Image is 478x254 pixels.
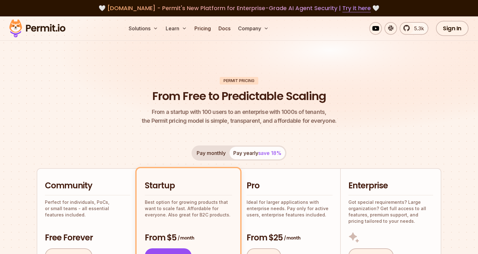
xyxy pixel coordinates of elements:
h3: From $25 [247,232,333,244]
a: Sign In [436,21,469,36]
h1: From Free to Predictable Scaling [152,88,326,104]
a: Pricing [192,22,213,35]
a: Try it here [342,4,371,12]
h2: Community [45,180,130,192]
button: Learn [163,22,189,35]
a: Docs [216,22,233,35]
div: 🤍 🤍 [15,4,463,13]
h2: Startup [145,180,232,192]
p: Perfect for individuals, PoCs, or small teams - all essential features included. [45,199,130,218]
p: Best option for growing products that want to scale fast. Affordable for everyone. Also great for... [145,199,232,218]
p: the Permit pricing model is simple, transparent, and affordable for everyone. [142,108,336,125]
a: 5.3k [400,22,428,35]
span: [DOMAIN_NAME] - Permit's New Platform for Enterprise-Grade AI Agent Security | [107,4,371,12]
h3: Free Forever [45,232,130,244]
button: Company [236,22,271,35]
h2: Enterprise [348,180,433,192]
p: Got special requirements? Large organization? Get full access to all features, premium support, a... [348,199,433,224]
button: Pay monthly [193,147,230,159]
img: Permit logo [6,18,68,39]
span: From a startup with 100 users to an enterprise with 1000s of tenants, [142,108,336,116]
span: / month [178,235,194,241]
span: / month [284,235,300,241]
h3: From $5 [145,232,232,244]
button: Solutions [126,22,161,35]
span: 5.3k [410,25,424,32]
div: Permit Pricing [220,77,258,85]
h2: Pro [247,180,333,192]
p: Ideal for larger applications with enterprise needs. Pay only for active users, enterprise featur... [247,199,333,218]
